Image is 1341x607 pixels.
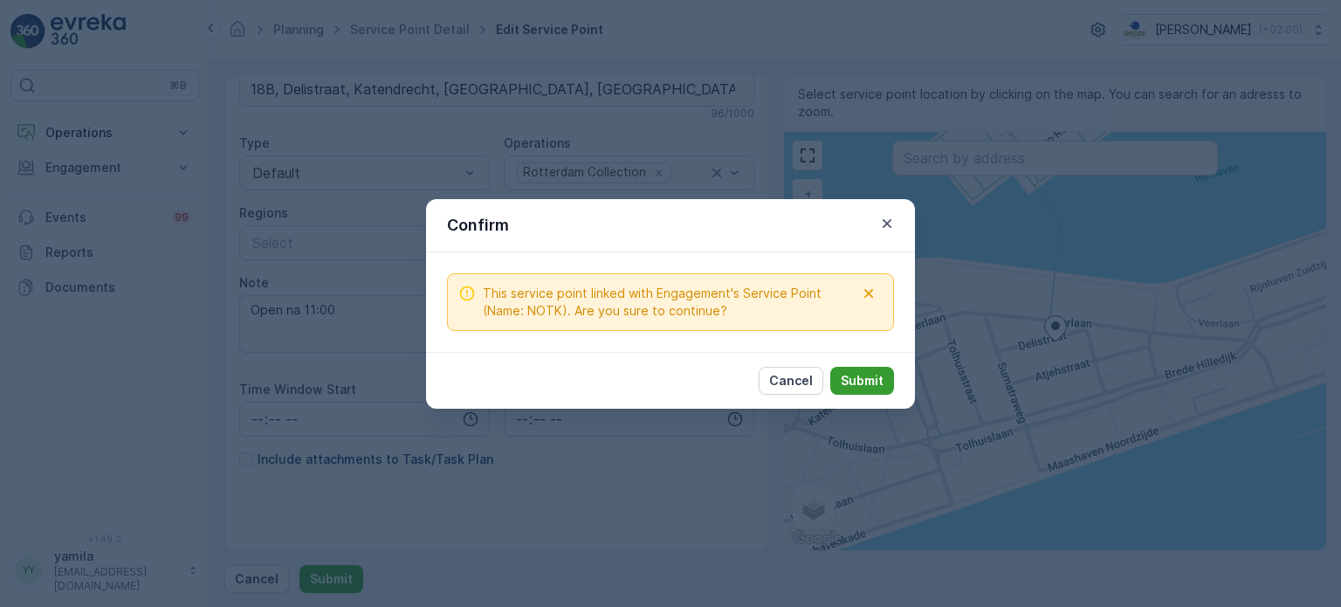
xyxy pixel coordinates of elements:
p: Submit [841,372,884,390]
button: Cancel [759,367,823,395]
p: Confirm [447,213,509,238]
span: This service point linked with Engagement's Service Point (Name: NOTK). Are you sure to continue? [483,285,855,320]
button: Submit [830,367,894,395]
p: Cancel [769,372,813,390]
